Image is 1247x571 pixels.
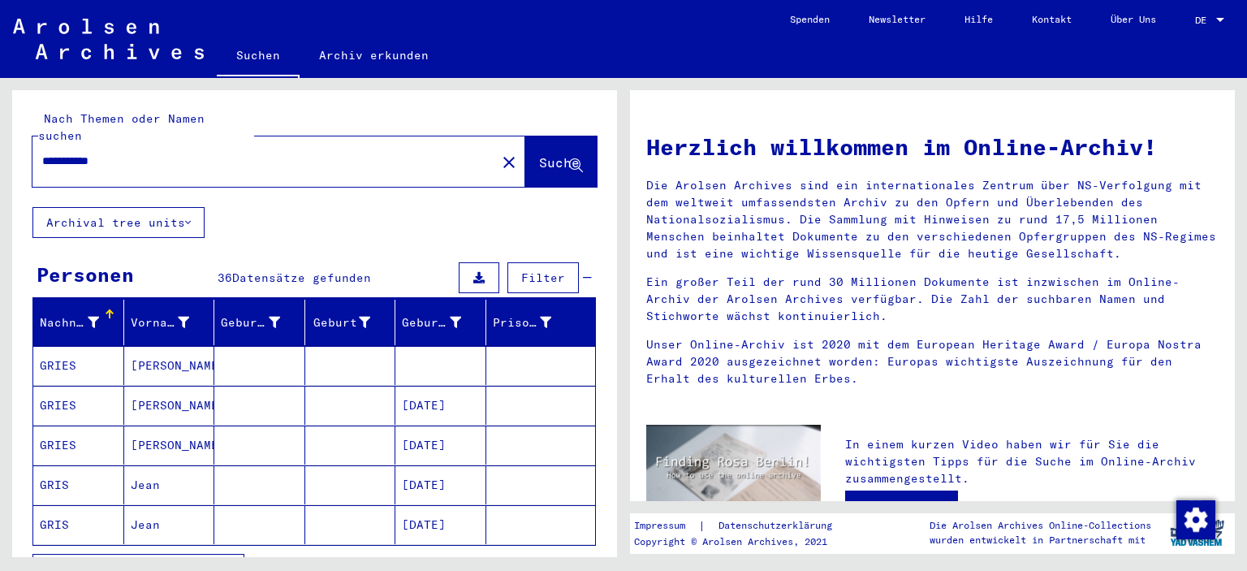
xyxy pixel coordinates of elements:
[312,314,371,331] div: Geburt‏
[395,426,486,465] mat-cell: [DATE]
[40,309,123,335] div: Nachname
[131,314,190,331] div: Vorname
[13,19,204,59] img: Arolsen_neg.svg
[312,309,395,335] div: Geburt‏
[634,517,852,534] div: |
[40,314,99,331] div: Nachname
[539,154,580,171] span: Suche
[124,300,215,345] mat-header-cell: Vorname
[221,314,280,331] div: Geburtsname
[214,300,305,345] mat-header-cell: Geburtsname
[1176,500,1215,539] img: Modification du consentement
[646,130,1219,164] h1: Herzlich willkommen im Online-Archiv!
[124,505,215,544] mat-cell: Jean
[217,36,300,78] a: Suchen
[33,426,124,465] mat-cell: GRIES
[37,260,134,289] div: Personen
[124,426,215,465] mat-cell: [PERSON_NAME]
[38,111,205,143] mat-label: Nach Themen oder Namen suchen
[33,300,124,345] mat-header-cell: Nachname
[300,36,448,75] a: Archiv erkunden
[33,465,124,504] mat-cell: GRIS
[395,465,486,504] mat-cell: [DATE]
[646,274,1219,325] p: Ein großer Teil der rund 30 Millionen Dokumente ist inzwischen im Online-Archiv der Arolsen Archi...
[124,346,215,385] mat-cell: [PERSON_NAME]
[131,309,214,335] div: Vorname
[124,386,215,425] mat-cell: [PERSON_NAME]
[1167,513,1228,553] img: yv_logo.png
[232,270,371,285] span: Datensätze gefunden
[845,491,958,523] a: Video ansehen
[499,153,519,172] mat-icon: close
[507,262,579,293] button: Filter
[930,518,1151,533] p: Die Arolsen Archives Online-Collections
[634,517,698,534] a: Impressum
[486,300,596,345] mat-header-cell: Prisoner #
[493,314,552,331] div: Prisoner #
[705,517,852,534] a: Datenschutzerklärung
[395,505,486,544] mat-cell: [DATE]
[930,533,1151,547] p: wurden entwickelt in Partnerschaft mit
[402,314,461,331] div: Geburtsdatum
[33,505,124,544] mat-cell: GRIS
[218,270,232,285] span: 36
[646,425,821,520] img: video.jpg
[646,336,1219,387] p: Unser Online-Archiv ist 2020 mit dem European Heritage Award / Europa Nostra Award 2020 ausgezeic...
[305,300,396,345] mat-header-cell: Geburt‏
[493,145,525,178] button: Clear
[646,177,1219,262] p: Die Arolsen Archives sind ein internationales Zentrum über NS-Verfolgung mit dem weltweit umfasse...
[493,309,576,335] div: Prisoner #
[33,386,124,425] mat-cell: GRIES
[395,386,486,425] mat-cell: [DATE]
[33,346,124,385] mat-cell: GRIES
[124,465,215,504] mat-cell: Jean
[634,534,852,549] p: Copyright © Arolsen Archives, 2021
[521,270,565,285] span: Filter
[32,207,205,238] button: Archival tree units
[395,300,486,345] mat-header-cell: Geburtsdatum
[1195,15,1213,26] span: DE
[221,309,304,335] div: Geburtsname
[525,136,597,187] button: Suche
[845,436,1219,487] p: In einem kurzen Video haben wir für Sie die wichtigsten Tipps für die Suche im Online-Archiv zusa...
[402,309,485,335] div: Geburtsdatum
